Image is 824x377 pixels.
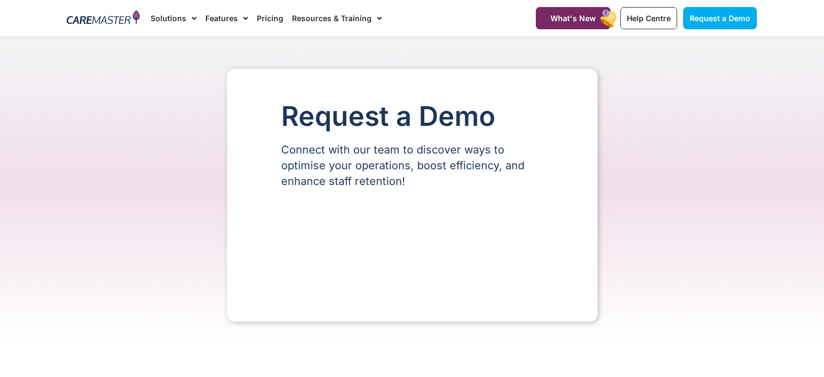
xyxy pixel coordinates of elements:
[281,208,543,289] iframe: Form 0
[690,14,750,23] span: Request a Demo
[550,14,596,23] span: What's New
[67,10,140,27] img: CareMaster Logo
[620,7,677,29] a: Help Centre
[281,101,543,131] h1: Request a Demo
[536,7,611,29] a: What's New
[627,14,671,23] span: Help Centre
[683,7,757,29] a: Request a Demo
[281,142,543,189] p: Connect with our team to discover ways to optimise your operations, boost efficiency, and enhance...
